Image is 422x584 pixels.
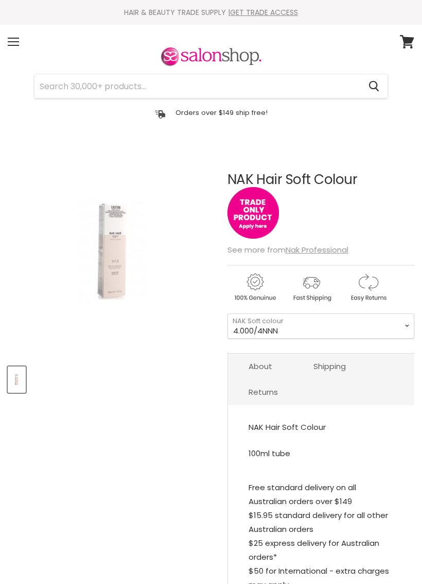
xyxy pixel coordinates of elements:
[9,368,25,392] img: NAK Hair Soft Colour
[286,244,348,255] a: Nak Professional
[228,379,298,405] a: Returns
[227,187,279,239] img: tradeonly_small.jpg
[43,146,182,356] img: NAK Hair Soft Colour
[8,366,26,393] button: NAK Hair Soft Colour
[227,272,282,303] img: genuine.gif
[249,421,394,460] div: NAK Hair Soft Colour 100ml tube
[175,108,268,117] p: Orders over $149 ship free!
[293,354,366,379] a: Shipping
[341,272,395,303] img: returns.gif
[34,74,360,98] input: Search
[34,74,388,98] form: Product
[6,363,219,393] div: Product thumbnails
[360,74,388,98] button: Search
[8,146,217,356] div: NAK Hair Soft Colour image. Click or Scroll to Zoom.
[230,7,298,18] a: GET TRADE ACCESS
[227,244,348,255] span: See more from
[228,354,293,379] a: About
[284,272,339,303] img: shipping.gif
[227,172,414,187] h1: NAK Hair Soft Colour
